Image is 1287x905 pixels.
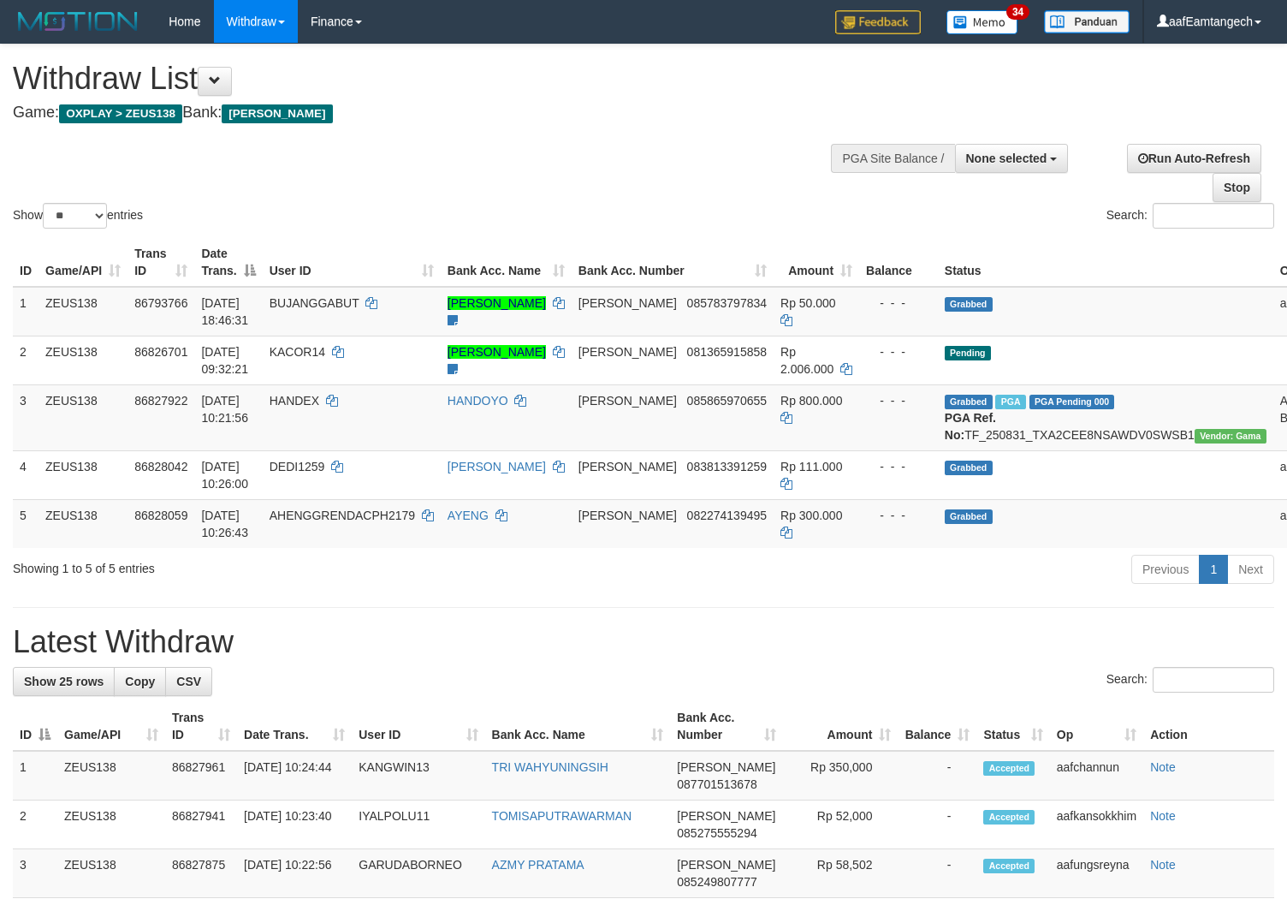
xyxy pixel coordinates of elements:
span: DEDI1259 [270,460,325,473]
a: Note [1150,760,1176,774]
td: ZEUS138 [39,287,128,336]
img: Feedback.jpg [835,10,921,34]
div: PGA Site Balance / [831,144,954,173]
span: [PERSON_NAME] [578,460,677,473]
span: Copy 081365915858 to clipboard [687,345,767,359]
th: Trans ID: activate to sort column ascending [165,702,237,751]
img: MOTION_logo.png [13,9,143,34]
span: Accepted [983,810,1035,825]
a: HANDOYO [448,394,508,408]
span: Rp 50.000 [780,296,836,310]
td: 86827961 [165,751,237,801]
th: Op: activate to sort column ascending [1050,702,1143,751]
div: - - - [866,295,931,312]
th: Bank Acc. Name: activate to sort column ascending [441,238,572,287]
h1: Latest Withdraw [13,625,1274,659]
td: ZEUS138 [39,336,128,384]
th: Date Trans.: activate to sort column descending [194,238,262,287]
th: Bank Acc. Number: activate to sort column ascending [572,238,774,287]
a: AYENG [448,509,489,522]
img: panduan.png [1044,10,1130,33]
th: Bank Acc. Name: activate to sort column ascending [485,702,671,751]
td: GARUDABORNEO [352,849,484,898]
th: Balance: activate to sort column ascending [898,702,976,751]
td: ZEUS138 [57,801,165,849]
td: ZEUS138 [39,499,128,548]
a: Note [1150,809,1176,823]
span: [PERSON_NAME] [578,394,677,408]
span: Copy 085249807777 to clipboard [677,875,756,889]
span: [DATE] 10:26:00 [201,460,248,491]
th: Trans ID: activate to sort column ascending [128,238,194,287]
span: Accepted [983,761,1035,776]
div: - - - [866,392,931,409]
span: [PERSON_NAME] [677,858,775,872]
a: [PERSON_NAME] [448,296,546,310]
td: aafchannun [1050,751,1143,801]
th: Amount: activate to sort column ascending [774,238,859,287]
th: ID: activate to sort column descending [13,702,57,751]
span: KACOR14 [270,345,325,359]
td: 2 [13,336,39,384]
span: Grabbed [945,509,993,524]
td: aafkansokkhim [1050,801,1143,849]
span: Copy 085783797834 to clipboard [687,296,767,310]
a: [PERSON_NAME] [448,345,546,359]
a: CSV [165,667,212,696]
td: [DATE] 10:23:40 [237,801,352,849]
a: Copy [114,667,166,696]
td: - [898,751,976,801]
span: PGA Pending [1029,395,1115,409]
span: Accepted [983,859,1035,873]
td: 4 [13,450,39,499]
span: 86828042 [134,460,187,473]
th: Amount: activate to sort column ascending [783,702,898,751]
a: Show 25 rows [13,667,115,696]
span: [DATE] 18:46:31 [201,296,248,327]
span: [PERSON_NAME] [578,509,677,522]
span: HANDEX [270,394,319,408]
label: Show entries [13,203,143,229]
span: Copy 085865970655 to clipboard [687,394,767,408]
a: Previous [1131,555,1200,584]
span: Grabbed [945,297,993,312]
td: Rp 350,000 [783,751,898,801]
span: OXPLAY > ZEUS138 [59,104,182,123]
span: [DATE] 09:32:21 [201,345,248,376]
td: 3 [13,849,57,898]
a: Stop [1213,173,1261,202]
td: 3 [13,384,39,450]
td: 86827875 [165,849,237,898]
div: - - - [866,343,931,360]
h4: Game: Bank: [13,104,841,122]
td: [DATE] 10:24:44 [237,751,352,801]
td: [DATE] 10:22:56 [237,849,352,898]
span: Copy [125,675,155,688]
span: [PERSON_NAME] [578,345,677,359]
th: Status [938,238,1273,287]
a: TRI WAHYUNINGSIH [492,760,608,774]
td: aafungsreyna [1050,849,1143,898]
th: Bank Acc. Number: activate to sort column ascending [670,702,783,751]
input: Search: [1153,667,1274,693]
a: Note [1150,858,1176,872]
span: [DATE] 10:21:56 [201,394,248,425]
th: Game/API: activate to sort column ascending [39,238,128,287]
a: Next [1227,555,1274,584]
span: Copy 083813391259 to clipboard [687,460,767,473]
a: TOMISAPUTRAWARMAN [492,809,632,823]
span: Grabbed [945,461,993,475]
td: Rp 58,502 [783,849,898,898]
td: 5 [13,499,39,548]
td: Rp 52,000 [783,801,898,849]
td: 86827941 [165,801,237,849]
button: None selected [955,144,1069,173]
td: KANGWIN13 [352,751,484,801]
th: Balance [859,238,938,287]
th: Status: activate to sort column ascending [976,702,1049,751]
span: 86793766 [134,296,187,310]
a: 1 [1199,555,1228,584]
span: CSV [176,675,201,688]
th: User ID: activate to sort column ascending [352,702,484,751]
td: 1 [13,287,39,336]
